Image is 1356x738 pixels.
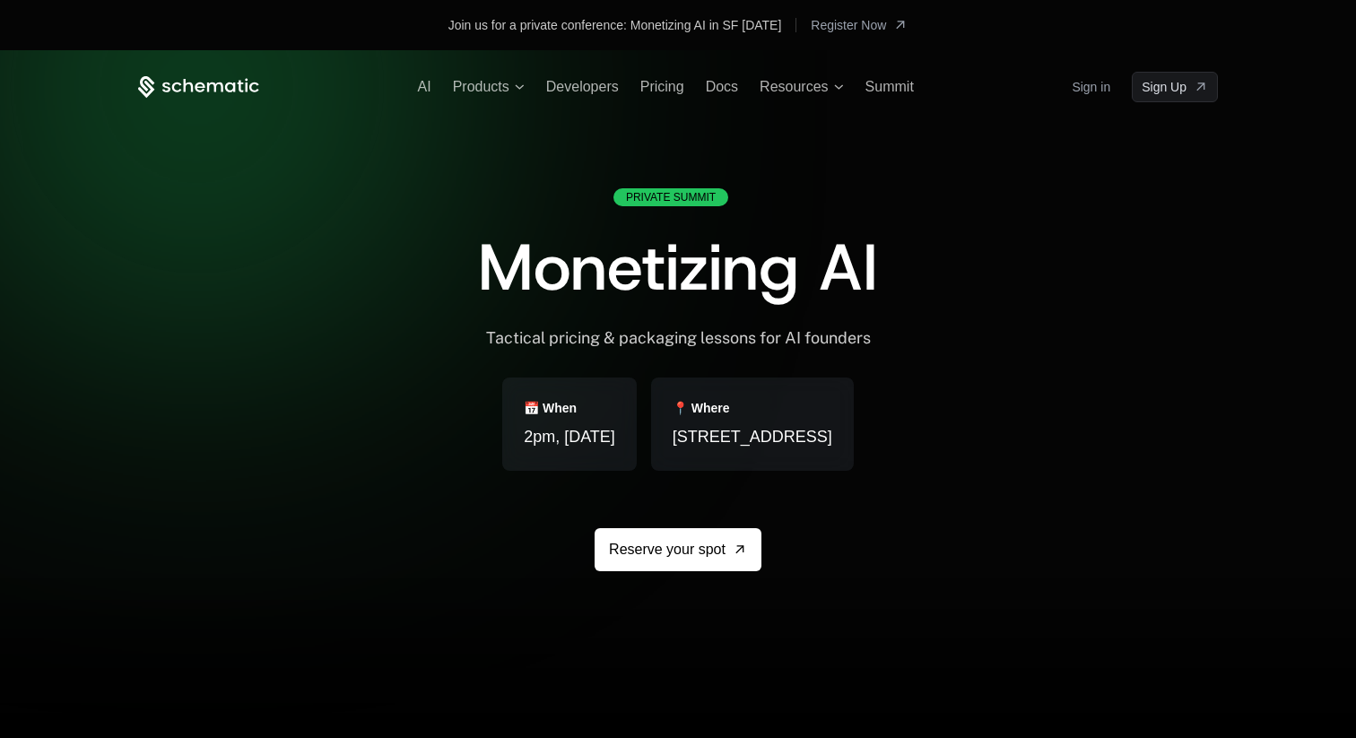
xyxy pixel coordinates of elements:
a: Docs [706,79,738,94]
a: AI [418,79,431,94]
div: Tactical pricing & packaging lessons for AI founders [486,328,871,349]
div: Private Summit [613,188,728,206]
div: 📅 When [524,399,577,417]
a: Reserve your spot [595,528,761,571]
div: Join us for a private conference: Monetizing AI in SF [DATE] [448,16,782,34]
span: 2pm, [DATE] [524,424,615,449]
span: Resources [760,79,828,95]
div: 📍 Where [673,399,730,417]
span: Sign Up [1142,78,1186,96]
a: Developers [546,79,619,94]
a: [object Object] [811,11,908,39]
span: [STREET_ADDRESS] [673,424,832,449]
a: Summit [865,79,914,94]
span: Monetizing AI [478,224,878,310]
a: [object Object] [1132,72,1218,102]
a: Pricing [640,79,684,94]
span: Products [453,79,509,95]
a: Sign in [1072,73,1110,101]
span: Register Now [811,16,886,34]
